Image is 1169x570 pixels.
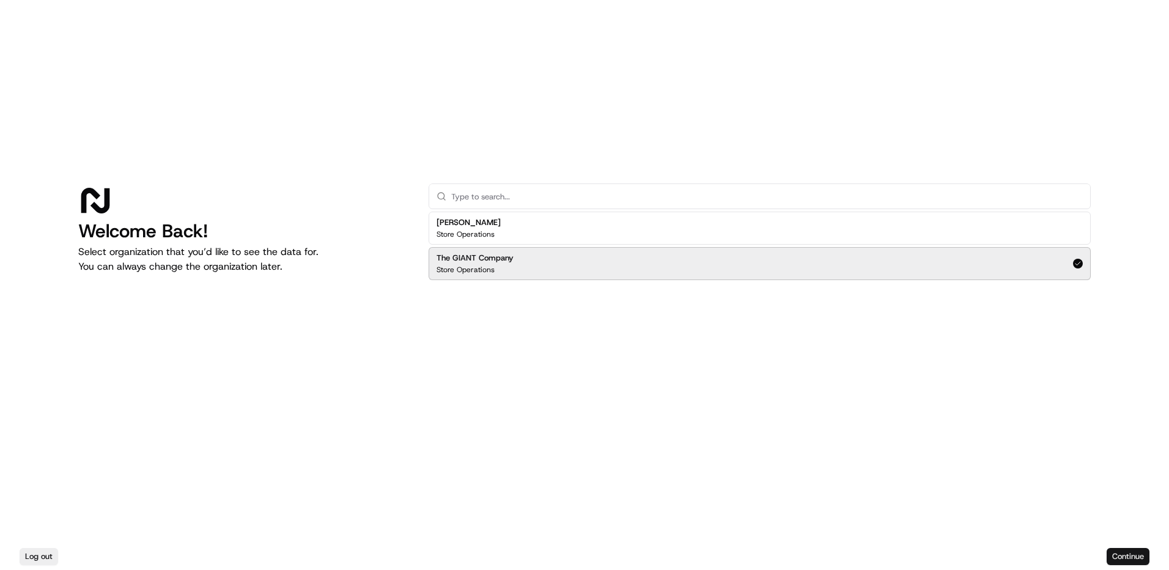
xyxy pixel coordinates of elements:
[429,209,1091,283] div: Suggestions
[1107,548,1149,565] button: Continue
[437,229,495,239] p: Store Operations
[78,220,409,242] h1: Welcome Back!
[78,245,409,274] p: Select organization that you’d like to see the data for. You can always change the organization l...
[451,184,1083,209] input: Type to search...
[437,217,501,228] h2: [PERSON_NAME]
[20,548,58,565] button: Log out
[437,253,514,264] h2: The GIANT Company
[437,265,495,275] p: Store Operations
